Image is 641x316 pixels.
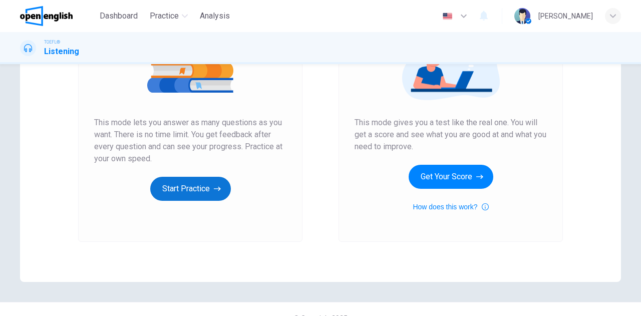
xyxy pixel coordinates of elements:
[44,46,79,58] h1: Listening
[514,8,530,24] img: Profile picture
[20,6,73,26] img: OpenEnglish logo
[409,165,493,189] button: Get Your Score
[44,39,60,46] span: TOEFL®
[150,10,179,22] span: Practice
[94,117,286,165] span: This mode lets you answer as many questions as you want. There is no time limit. You get feedback...
[20,6,96,26] a: OpenEnglish logo
[413,201,488,213] button: How does this work?
[441,13,454,20] img: en
[100,10,138,22] span: Dashboard
[150,177,231,201] button: Start Practice
[96,7,142,25] button: Dashboard
[538,10,593,22] div: [PERSON_NAME]
[355,117,547,153] span: This mode gives you a test like the real one. You will get a score and see what you are good at a...
[146,7,192,25] button: Practice
[196,7,234,25] button: Analysis
[200,10,230,22] span: Analysis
